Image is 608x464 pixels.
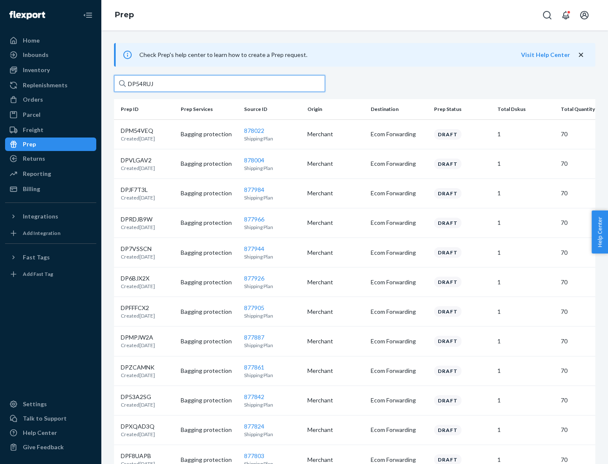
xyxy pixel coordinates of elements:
[23,400,47,408] div: Settings
[434,277,461,287] div: Draft
[434,366,461,376] div: Draft
[244,431,301,438] p: Shipping Plan
[108,3,141,27] ol: breadcrumbs
[371,308,427,316] p: Ecom Forwarding
[592,210,608,254] button: Help Center
[244,127,264,134] a: 878022
[371,456,427,464] p: Ecom Forwarding
[181,219,237,227] p: Bagging protection
[434,188,461,199] div: Draft
[497,456,554,464] p: 1
[244,283,301,290] p: Shipping Plan
[307,130,364,138] p: Merchant
[244,334,264,341] a: 877887
[5,108,96,121] a: Parcel
[121,312,155,319] p: Created [DATE]
[434,336,461,346] div: Draft
[434,425,461,435] div: Draft
[177,99,241,119] th: Prep Services
[5,397,96,411] a: Settings
[139,51,307,58] span: Check Prep's help center to learn how to create a Prep request.
[121,156,155,165] p: DPVLGAV2
[121,342,155,349] p: Created [DATE]
[181,159,237,168] p: Bagging protection
[9,11,45,19] img: Flexport logo
[497,130,554,138] p: 1
[244,253,301,260] p: Shipping Plan
[181,189,237,197] p: Bagging protection
[5,251,96,264] button: Fast Tags
[307,367,364,375] p: Merchant
[434,218,461,228] div: Draft
[5,440,96,454] button: Give Feedback
[181,426,237,434] p: Bagging protection
[23,229,60,237] div: Add Integration
[23,95,43,104] div: Orders
[307,456,364,464] p: Merchant
[244,194,301,201] p: Shipping Plan
[244,364,264,371] a: 877861
[181,248,237,257] p: Bagging protection
[497,337,554,345] p: 1
[115,10,134,19] a: Prep
[79,7,96,24] button: Close Navigation
[5,182,96,196] a: Billing
[5,78,96,92] a: Replenishments
[23,66,50,74] div: Inventory
[181,130,237,138] p: Bagging protection
[121,363,155,372] p: DPZCAMNK
[371,367,427,375] p: Ecom Forwarding
[521,51,570,59] button: Visit Help Center
[434,129,461,140] div: Draft
[5,267,96,281] a: Add Fast Tag
[244,452,264,459] a: 877803
[244,224,301,231] p: Shipping Plan
[497,159,554,168] p: 1
[241,99,304,119] th: Source ID
[371,219,427,227] p: Ecom Forwarding
[181,396,237,405] p: Bagging protection
[181,278,237,286] p: Bagging protection
[121,253,155,260] p: Created [DATE]
[244,393,264,400] a: 877842
[121,372,155,379] p: Created [DATE]
[5,63,96,77] a: Inventory
[497,219,554,227] p: 1
[23,212,58,221] div: Integrations
[497,248,554,257] p: 1
[181,367,237,375] p: Bagging protection
[497,367,554,375] p: 1
[371,337,427,345] p: Ecom Forwarding
[121,401,155,408] p: Created [DATE]
[434,247,461,258] div: Draft
[244,312,301,319] p: Shipping Plan
[497,278,554,286] p: 1
[5,123,96,137] a: Freight
[181,337,237,345] p: Bagging protection
[307,189,364,197] p: Merchant
[307,159,364,168] p: Merchant
[121,165,155,172] p: Created [DATE]
[244,372,301,379] p: Shipping Plan
[244,135,301,142] p: Shipping Plan
[121,393,155,401] p: DP53A2SG
[577,51,585,59] button: close
[5,138,96,151] a: Prep
[244,156,264,164] a: 878004
[494,99,557,119] th: Total Dskus
[5,93,96,106] a: Orders
[307,248,364,257] p: Merchant
[23,126,43,134] div: Freight
[371,396,427,405] p: Ecom Forwarding
[244,423,264,430] a: 877824
[114,99,177,119] th: Prep ID
[307,278,364,286] p: Merchant
[576,7,593,24] button: Open account menu
[5,426,96,440] a: Help Center
[371,189,427,197] p: Ecom Forwarding
[539,7,556,24] button: Open Search Box
[5,48,96,62] a: Inbounds
[307,396,364,405] p: Merchant
[371,248,427,257] p: Ecom Forwarding
[121,431,155,438] p: Created [DATE]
